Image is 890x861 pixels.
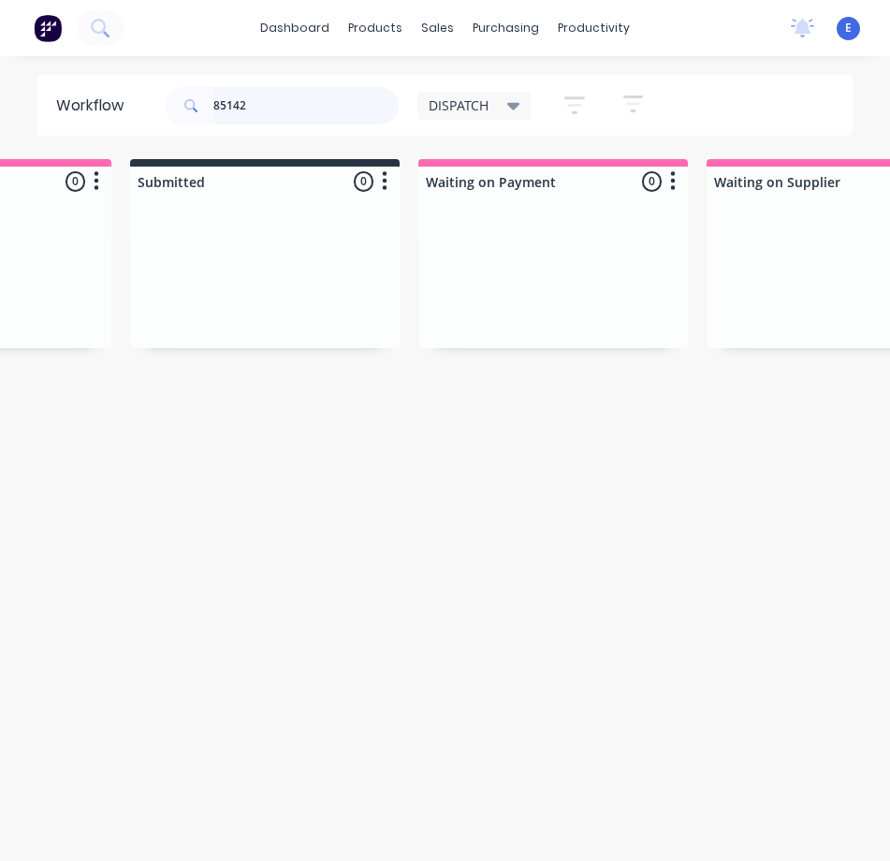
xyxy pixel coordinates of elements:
[213,87,399,124] input: Search for orders...
[34,14,62,42] img: Factory
[339,14,412,42] div: products
[412,14,463,42] div: sales
[548,14,639,42] div: productivity
[429,95,489,115] span: DISPATCH
[463,14,548,42] div: purchasing
[845,20,852,36] span: E
[56,95,133,117] div: Workflow
[251,14,339,42] a: dashboard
